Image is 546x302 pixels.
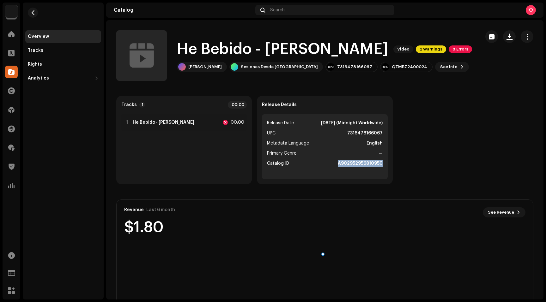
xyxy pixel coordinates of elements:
button: See Info [435,62,469,72]
re-m-nav-item: Rights [25,58,101,71]
strong: 7316478166067 [347,129,383,137]
div: QZMBZ2400024 [392,64,427,69]
strong: Tracks [121,102,137,107]
span: Release Date [267,119,294,127]
div: 00:00 [228,101,247,109]
span: See Revenue [488,206,514,219]
strong: He Bebido - [PERSON_NAME] [133,120,194,125]
button: See Revenue [483,207,525,217]
strong: — [379,150,383,157]
span: Primary Genre [267,150,296,157]
strong: [DATE] (Midnight Worldwide) [321,119,383,127]
div: [PERSON_NAME] [188,64,222,69]
div: Catalog [114,8,253,13]
div: Analytics [28,76,49,81]
h1: He Bebido - [PERSON_NAME] [177,39,388,59]
div: 00:00 [230,119,244,126]
div: O [526,5,536,15]
span: Catalog ID [267,160,289,167]
div: 7316478166067 [337,64,372,69]
img: a6437e74-8c8e-4f74-a1ce-131745af0155 [5,5,18,18]
span: Search [270,8,285,13]
re-m-nav-item: Overview [25,30,101,43]
div: Rights [28,62,42,67]
div: Last 6 month [146,207,175,212]
strong: A902952956810950 [338,160,383,167]
re-m-nav-item: Tracks [25,44,101,57]
span: 2 Warnings [416,45,446,53]
p-badge: 1 [139,102,145,108]
span: Video [393,45,413,53]
div: Sesiones Desde [GEOGRAPHIC_DATA] [241,64,318,69]
span: 8 Errors [449,45,472,53]
div: Overview [28,34,49,39]
span: UPC [267,129,276,137]
div: 1 [126,120,128,125]
strong: English [367,139,383,147]
div: Tracks [28,48,43,53]
strong: Release Details [262,102,297,107]
span: Metadata Language [267,139,309,147]
div: Revenue [124,207,144,212]
span: See Info [440,61,458,73]
re-m-nav-dropdown: Analytics [25,72,101,85]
